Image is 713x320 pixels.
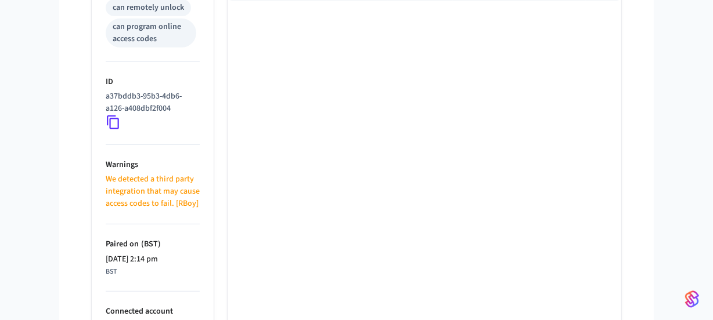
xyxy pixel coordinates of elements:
div: can remotely unlock [113,2,184,14]
p: We detected a third party integration that may cause access codes to fail. [RBoy] [106,173,200,210]
span: BST [106,267,117,277]
p: a37bddb3-95b3-4db6-a126-a408dbf2f004 [106,90,195,115]
span: [DATE] 2:14 pm [106,253,158,266]
p: Paired on [106,238,200,250]
p: Warnings [106,159,200,171]
span: ( BST ) [139,238,161,250]
div: can program online access codes [113,21,189,45]
p: Connected account [106,306,200,318]
p: ID [106,76,200,88]
img: SeamLogoGradient.69752ec5.svg [685,290,699,308]
div: Europe/London [106,253,158,277]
